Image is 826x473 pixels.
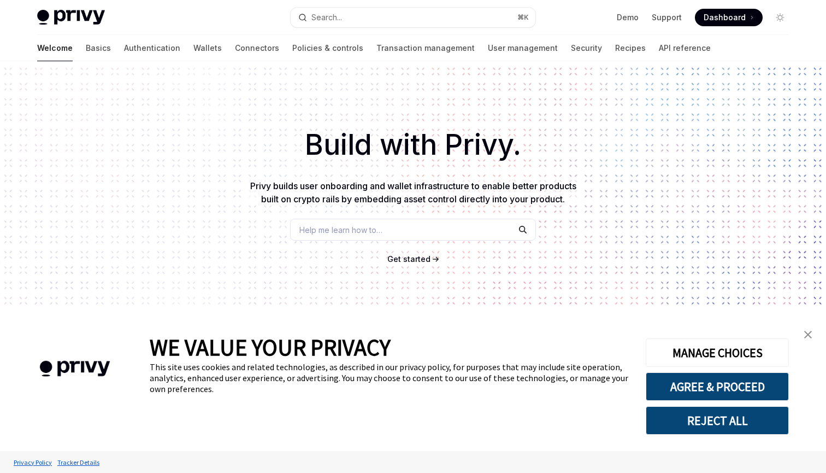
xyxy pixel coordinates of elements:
span: Get started [387,254,430,264]
button: REJECT ALL [646,406,789,435]
a: Security [571,35,602,61]
img: close banner [804,331,812,338]
a: Support [652,12,682,23]
a: Connectors [235,35,279,61]
a: close banner [797,324,819,346]
a: Dashboard [695,9,763,26]
div: This site uses cookies and related technologies, as described in our privacy policy, for purposes... [150,361,629,394]
a: Demo [617,12,639,23]
button: MANAGE CHOICES [646,338,789,367]
a: API reference [659,35,711,61]
a: Transaction management [376,35,475,61]
a: Authentication [124,35,180,61]
span: Dashboard [704,12,746,23]
a: User management [488,35,558,61]
a: Basics [86,35,111,61]
a: Tracker Details [55,453,102,472]
span: WE VALUE YOUR PRIVACY [150,333,391,361]
a: Get started [387,254,430,265]
a: Wallets [193,35,222,61]
img: light logo [37,10,105,25]
span: ⌘ K [517,13,529,22]
h1: Build with Privy. [17,124,809,166]
a: Privacy Policy [11,453,55,472]
div: Search... [311,11,342,24]
a: Welcome [37,35,73,61]
span: Privy builds user onboarding and wallet infrastructure to enable better products built on crypto ... [250,180,576,205]
span: Help me learn how to… [299,224,382,236]
img: company logo [16,345,133,393]
button: AGREE & PROCEED [646,372,789,401]
a: Policies & controls [292,35,363,61]
a: Recipes [615,35,646,61]
button: Open search [291,8,535,27]
button: Toggle dark mode [771,9,789,26]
